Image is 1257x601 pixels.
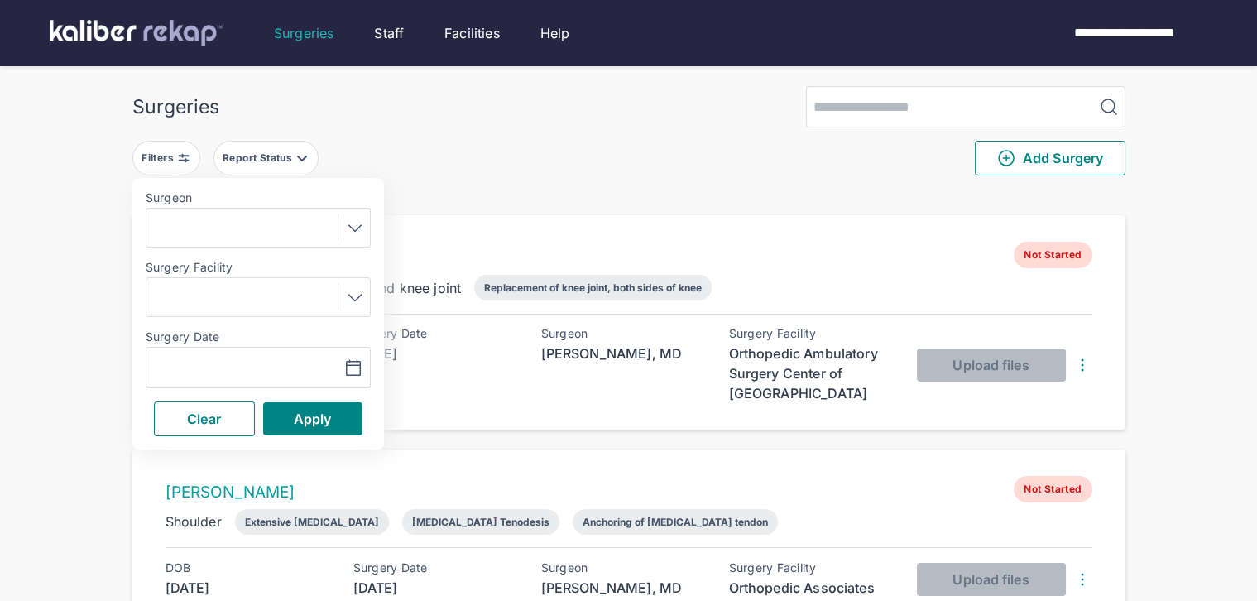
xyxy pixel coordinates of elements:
[213,141,319,175] button: Report Status
[917,349,1066,382] button: Upload files
[484,281,702,294] div: Replacement of knee joint, both sides of knee
[353,561,519,575] div: Surgery Date
[975,141,1125,175] button: Add Surgery
[729,578,895,598] div: Orthopedic Associates
[540,23,570,43] a: Help
[166,483,295,502] a: [PERSON_NAME]
[132,141,200,175] button: Filters
[146,330,371,344] label: Surgery Date
[132,189,1125,209] div: 2192 entries
[263,402,362,435] button: Apply
[729,344,895,403] div: Orthopedic Ambulatory Surgery Center of [GEOGRAPHIC_DATA]
[1072,355,1092,375] img: DotsThreeVertical.31cb0eda.svg
[412,516,549,528] div: [MEDICAL_DATA] Tenodesis
[996,148,1016,168] img: PlusCircleGreen.5fd88d77.svg
[1014,242,1091,268] span: Not Started
[541,327,707,340] div: Surgeon
[583,516,768,528] div: Anchoring of [MEDICAL_DATA] tendon
[1099,97,1119,117] img: MagnifyingGlass.1dc66aab.svg
[353,344,519,363] div: [DATE]
[952,357,1029,373] span: Upload files
[132,95,219,118] div: Surgeries
[223,151,295,165] div: Report Status
[50,20,223,46] img: kaliber labs logo
[146,261,371,274] label: Surgery Facility
[729,561,895,575] div: Surgery Facility
[1014,476,1091,502] span: Not Started
[729,327,895,340] div: Surgery Facility
[444,23,500,43] a: Facilities
[541,344,707,363] div: [PERSON_NAME], MD
[1072,570,1092,589] img: DotsThreeVertical.31cb0eda.svg
[917,563,1066,596] button: Upload files
[177,151,190,165] img: faders-horizontal-grey.d550dbda.svg
[353,327,519,340] div: Surgery Date
[166,578,331,598] div: [DATE]
[294,411,332,427] span: Apply
[952,571,1029,588] span: Upload files
[374,23,404,43] a: Staff
[541,578,707,598] div: [PERSON_NAME], MD
[996,148,1103,168] span: Add Surgery
[166,512,222,531] div: Shoulder
[353,578,519,598] div: [DATE]
[295,151,309,165] img: filter-caret-down-grey.b3560631.svg
[166,561,331,575] div: DOB
[187,411,221,427] span: Clear
[142,151,177,165] div: Filters
[274,23,333,43] a: Surgeries
[541,561,707,575] div: Surgeon
[154,401,255,436] button: Clear
[146,191,371,204] label: Surgeon
[245,516,379,528] div: Extensive [MEDICAL_DATA]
